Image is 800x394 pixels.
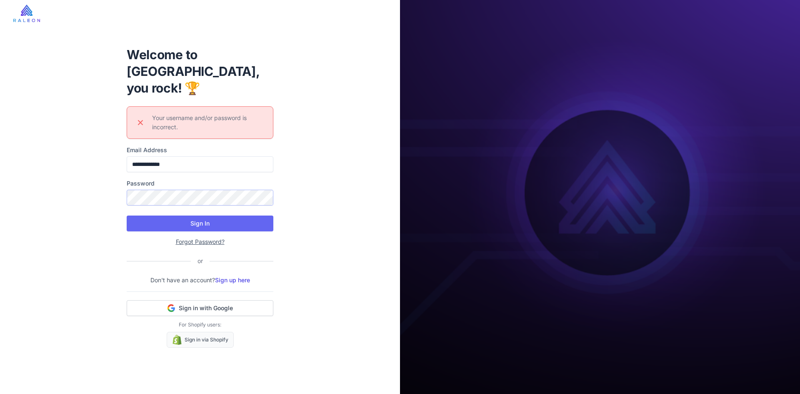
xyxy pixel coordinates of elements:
[152,113,266,132] div: Your username and/or password is incorrect.
[176,238,225,245] a: Forgot Password?
[127,216,273,231] button: Sign In
[127,146,273,155] label: Email Address
[167,332,234,348] a: Sign in via Shopify
[215,276,250,284] a: Sign up here
[191,256,210,266] div: or
[127,46,273,96] h1: Welcome to [GEOGRAPHIC_DATA], you rock! 🏆
[127,321,273,329] p: For Shopify users:
[13,5,40,22] img: raleon-logo-whitebg.9aac0268.jpg
[127,179,273,188] label: Password
[127,300,273,316] button: Sign in with Google
[127,276,273,285] p: Don't have an account?
[179,304,233,312] span: Sign in with Google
